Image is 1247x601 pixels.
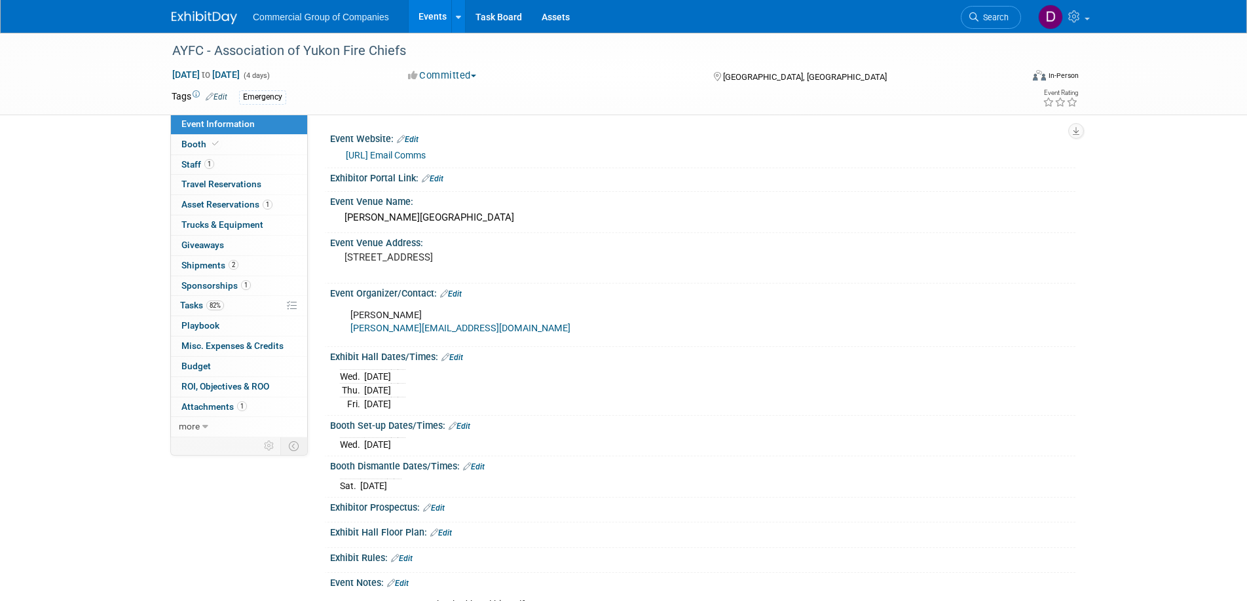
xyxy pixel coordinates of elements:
a: Edit [387,579,409,588]
a: Event Information [171,115,307,134]
span: Commercial Group of Companies [253,12,389,22]
div: Event Website: [330,129,1075,146]
span: ROI, Objectives & ROO [181,381,269,392]
div: Event Notes: [330,573,1075,590]
span: 1 [241,280,251,290]
span: Booth [181,139,221,149]
a: Travel Reservations [171,175,307,194]
a: [PERSON_NAME][EMAIL_ADDRESS][DOMAIN_NAME] [350,323,570,334]
div: Emergency [239,90,286,104]
a: Shipments2 [171,256,307,276]
span: Shipments [181,260,238,270]
span: 2 [229,260,238,270]
span: to [200,69,212,80]
a: Playbook [171,316,307,336]
div: Exhibit Hall Floor Plan: [330,522,1075,539]
a: Edit [440,289,462,299]
div: Event Organizer/Contact: [330,283,1075,300]
a: more [171,417,307,437]
a: Booth [171,135,307,155]
span: 82% [206,300,224,310]
div: Exhibitor Portal Link: [330,168,1075,185]
a: Giveaways [171,236,307,255]
td: Thu. [340,383,364,397]
a: Staff1 [171,155,307,175]
a: Sponsorships1 [171,276,307,296]
span: Asset Reservations [181,199,272,209]
span: Sponsorships [181,280,251,291]
td: Sat. [340,479,360,492]
span: [GEOGRAPHIC_DATA], [GEOGRAPHIC_DATA] [723,72,887,82]
span: Attachments [181,401,247,412]
div: Exhibit Hall Dates/Times: [330,347,1075,364]
a: Attachments1 [171,397,307,417]
span: [DATE] [DATE] [172,69,240,81]
td: [DATE] [364,383,391,397]
div: Exhibitor Prospectus: [330,498,1075,515]
a: Edit [391,554,413,563]
span: Tasks [180,300,224,310]
a: Search [961,6,1021,29]
button: Committed [403,69,481,82]
img: Format-Inperson.png [1033,70,1046,81]
span: Staff [181,159,214,170]
span: (4 days) [242,71,270,80]
a: Budget [171,357,307,376]
td: Fri. [340,397,364,410]
div: AYFC - Association of Yukon Fire Chiefs [168,39,1001,63]
a: Edit [441,353,463,362]
td: [DATE] [364,369,391,383]
a: Tasks82% [171,296,307,316]
a: Edit [430,528,452,537]
div: Event Venue Address: [330,233,1075,249]
span: Search [978,12,1009,22]
span: 1 [263,200,272,209]
div: Exhibit Rules: [330,548,1075,565]
a: Edit [422,174,443,183]
td: Personalize Event Tab Strip [258,437,281,454]
a: Misc. Expenses & Credits [171,337,307,356]
div: [PERSON_NAME] [341,302,931,342]
span: Travel Reservations [181,179,261,189]
td: Wed. [340,369,364,383]
a: Edit [449,422,470,431]
div: Event Venue Name: [330,192,1075,208]
td: [DATE] [364,438,391,452]
pre: [STREET_ADDRESS] [344,251,626,263]
span: Misc. Expenses & Credits [181,340,284,351]
a: Edit [397,135,419,144]
td: [DATE] [364,397,391,410]
span: Event Information [181,118,255,129]
img: Darren Daviduck [1038,5,1063,29]
span: Playbook [181,320,219,331]
a: Asset Reservations1 [171,195,307,215]
span: Trucks & Equipment [181,219,263,230]
a: Edit [463,462,485,471]
span: 1 [204,159,214,169]
div: Event Format [944,68,1079,88]
td: Toggle Event Tabs [281,437,308,454]
a: Edit [206,92,227,101]
span: more [179,421,200,431]
div: In-Person [1048,71,1079,81]
td: Wed. [340,438,364,452]
a: ROI, Objectives & ROO [171,377,307,397]
a: [URL] Email Comms [346,150,426,160]
div: Booth Set-up Dates/Times: [330,416,1075,433]
span: Budget [181,361,211,371]
a: Trucks & Equipment [171,215,307,235]
div: Booth Dismantle Dates/Times: [330,456,1075,473]
div: Event Rating [1043,90,1078,96]
td: Tags [172,90,227,105]
a: Edit [423,503,445,513]
td: [DATE] [360,479,387,492]
span: 1 [237,401,247,411]
img: ExhibitDay [172,11,237,24]
div: [PERSON_NAME][GEOGRAPHIC_DATA] [340,208,1066,228]
span: Giveaways [181,240,224,250]
i: Booth reservation complete [212,140,219,147]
